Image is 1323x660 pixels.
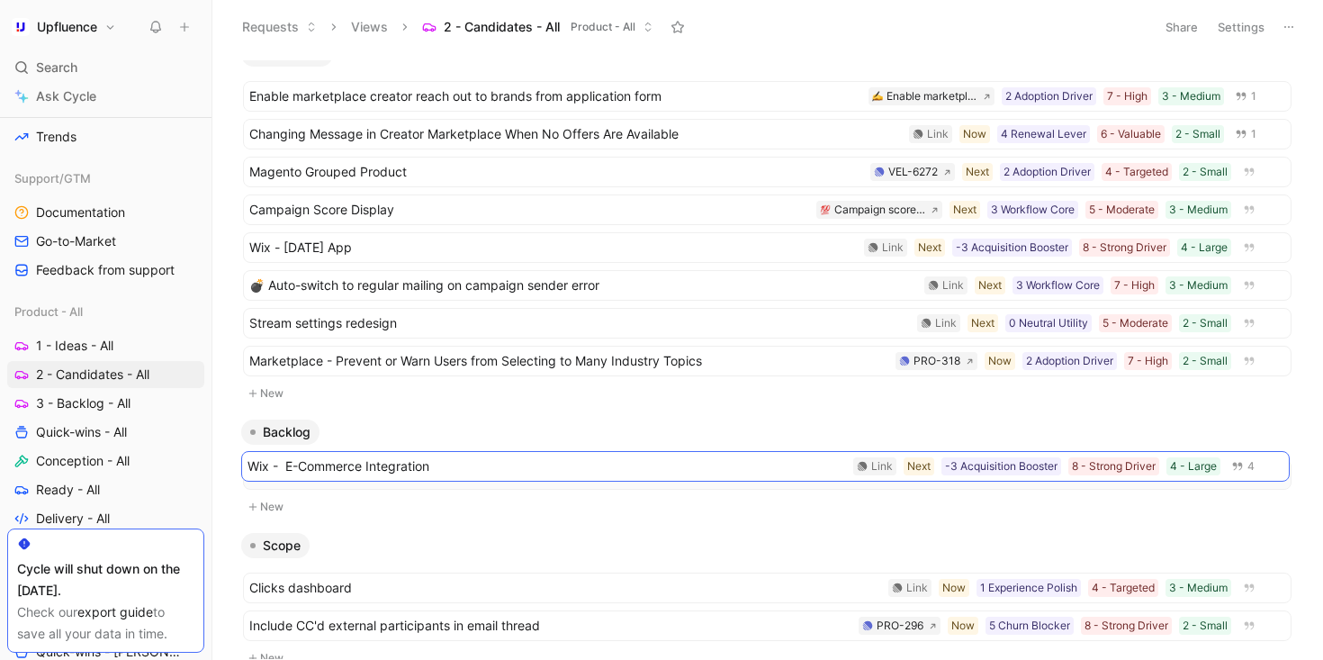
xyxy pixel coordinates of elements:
div: 5 - Moderate [1089,201,1155,219]
img: 💯 [820,204,831,215]
span: Wix - [DATE] App [249,237,857,258]
a: Trends [7,123,204,150]
h1: Upfluence [37,19,97,35]
a: Clicks dashboard3 - Medium4 - Targeted1 Experience PolishNowLink [243,573,1291,603]
a: Conception - All [7,448,204,475]
span: Campaign Score Display [249,199,809,221]
div: Now [951,617,975,635]
span: Enable marketplace creator reach out to brands from application form [249,86,861,107]
button: Settings [1210,14,1273,40]
div: 7 - High [1128,352,1168,370]
a: Wix - [DATE] App4 - Large8 - Strong Driver-3 Acquisition BoosterNextLink [243,232,1291,263]
div: Support/GTM [7,165,204,192]
div: 4 - Targeted [1092,579,1155,597]
button: 1 [1231,124,1260,144]
div: Link [882,239,904,257]
div: 3 Workflow Core [991,201,1075,219]
button: 2 - Candidates - AllProduct - All [414,14,661,41]
button: Requests [234,14,325,41]
div: Support/GTMDocumentationGo-to-MarketFeedback from support [7,165,204,284]
div: Cycle will shut down on the [DATE]. [17,558,194,601]
div: Link [906,579,928,597]
div: Next [918,239,941,257]
span: Magento Grouped Product [249,161,863,183]
button: New [241,496,1293,518]
a: Delivery - All [7,505,204,532]
span: Marketplace - Prevent or Warn Users from Selecting to Many Industry Topics [249,350,888,372]
div: 8 - Strong Driver [1084,617,1168,635]
a: Ask Cycle [7,83,204,110]
span: Search [36,57,77,78]
div: 3 - Medium [1169,201,1228,219]
div: VEL-6272 [888,163,938,181]
div: 4 - Targeted [1105,163,1168,181]
span: Trends [36,128,76,146]
div: Campaign score display [834,201,925,219]
div: 5 Churn Blocker [989,617,1070,635]
div: PRO-296 [877,617,923,635]
a: Enable marketplace creator reach out to brands from application form3 - Medium7 - High2 Adoption ... [243,81,1291,112]
span: 1 - Ideas - All [36,337,113,355]
div: 2 - Small [1183,314,1228,332]
a: 3 - Backlog - All [7,390,204,417]
div: 3 Workflow Core [1016,276,1100,294]
div: Link [942,276,964,294]
div: 6 - Valuable [1101,125,1161,143]
span: 2 - Candidates - All [444,18,560,36]
div: 2 - Small [1183,617,1228,635]
span: Ask Cycle [36,86,96,107]
div: Link [927,125,949,143]
span: 1 [1251,129,1256,140]
a: Magento Grouped Product2 - Small4 - Targeted2 Adoption DriverNextVEL-6272 [243,157,1291,187]
button: 1 [1231,86,1260,106]
div: 4 Renewal Lever [1001,125,1086,143]
div: Next [971,314,994,332]
div: PRO-318 [913,352,960,370]
a: Include CC'd external participants in email thread2 - Small8 - Strong Driver5 Churn BlockerNowPRO... [243,610,1291,641]
a: Quick-wins - All [7,419,204,446]
span: 💣 Auto-switch to regular mailing on campaign sender error [249,275,917,296]
a: Stream settings redesign2 - Small5 - Moderate0 Neutral UtilityNextLink [243,308,1291,339]
span: Product - All [571,18,635,36]
span: Support/GTM [14,169,91,187]
div: Next [966,163,989,181]
span: Changing Message in Creator Marketplace When No Offers Are Available [249,123,902,145]
div: Product - All [7,298,204,325]
div: 3 - Medium [1162,87,1220,105]
div: Next [953,201,976,219]
div: CandidateNew [234,41,1300,405]
span: Stream settings redesign [249,312,910,334]
span: Backlog [263,423,310,441]
span: Product - All [14,303,83,321]
span: 3 - Backlog - All [36,394,130,412]
span: Feedback from support [36,261,175,279]
a: Documentation [7,199,204,226]
div: 1 Experience Polish [980,579,1077,597]
button: Share [1157,14,1206,40]
img: ✍️ [872,91,883,102]
div: 7 - High [1107,87,1147,105]
div: 2 Adoption Driver [1005,87,1093,105]
a: Go-to-Market [7,228,204,255]
div: 2 Adoption Driver [1003,163,1091,181]
button: Views [343,14,396,41]
div: 2 - Small [1183,163,1228,181]
div: Now [963,125,986,143]
div: 3 - Medium [1169,276,1228,294]
div: Now [942,579,966,597]
div: 2 Adoption Driver [1026,352,1113,370]
div: BacklogNew [234,420,1300,519]
span: Documentation [36,203,125,222]
button: UpfluenceUpfluence [7,14,121,40]
span: 1 [1251,91,1256,102]
span: Scope [263,537,301,555]
div: 7 - High [1114,276,1155,294]
a: 2 - Candidates - All [7,361,204,388]
span: Ready - All [36,481,100,499]
a: 💣 Auto-switch to regular mailing on campaign sender error3 - Medium7 - High3 Workflow CoreNextLink [243,270,1291,301]
a: Changing Message in Creator Marketplace When No Offers Are Available2 - Small6 - Valuable4 Renewa... [243,119,1291,149]
div: 5 - Moderate [1102,314,1168,332]
span: Conception - All [36,452,130,470]
span: Go-to-Market [36,232,116,250]
div: Next [978,276,1002,294]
